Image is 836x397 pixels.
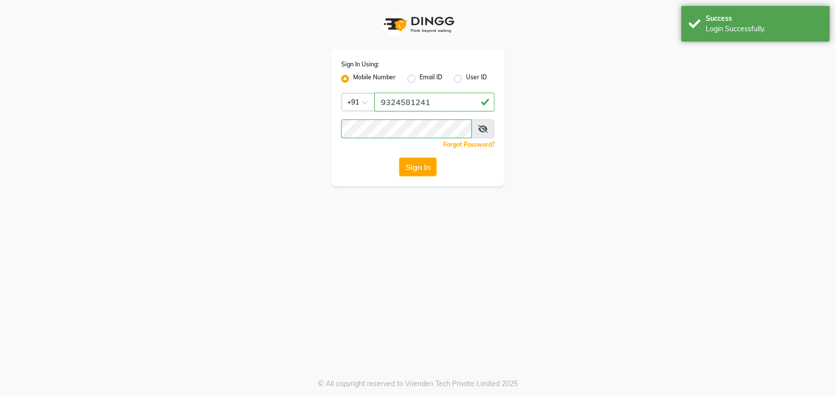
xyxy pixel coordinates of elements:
label: Email ID [419,73,442,85]
label: User ID [466,73,487,85]
input: Username [341,119,472,138]
button: Sign In [399,158,437,176]
label: Mobile Number [353,73,396,85]
a: Forgot Password? [443,141,495,148]
div: Login Successfully. [706,24,823,34]
img: logo1.svg [378,10,458,39]
div: Success [706,13,823,24]
label: Sign In Using: [341,60,379,69]
input: Username [374,93,495,112]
